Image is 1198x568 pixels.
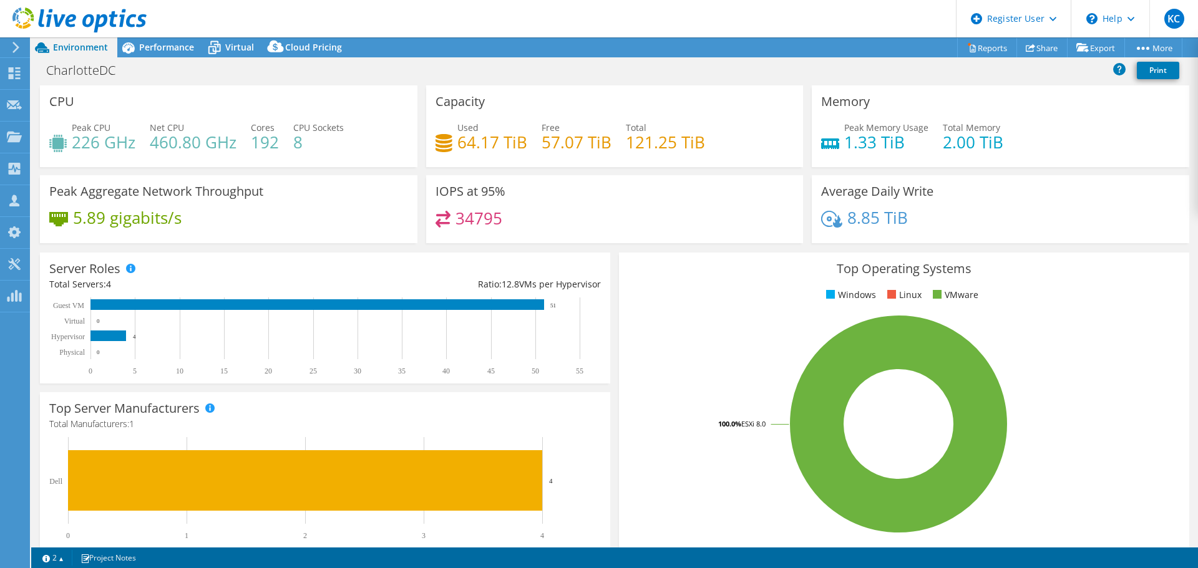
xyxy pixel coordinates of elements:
[821,185,933,198] h3: Average Daily Write
[844,122,928,133] span: Peak Memory Usage
[89,367,92,375] text: 0
[150,135,236,149] h4: 460.80 GHz
[844,135,928,149] h4: 1.33 TiB
[741,419,766,428] tspan: ESXi 8.0
[540,531,544,540] text: 4
[49,477,62,486] text: Dell
[176,367,183,375] text: 10
[542,122,560,133] span: Free
[626,135,705,149] h4: 121.25 TiB
[325,277,601,291] div: Ratio: VMs per Hypervisor
[293,122,344,133] span: CPU Sockets
[354,367,361,375] text: 30
[455,211,502,225] h4: 34795
[821,95,870,108] h3: Memory
[303,531,307,540] text: 2
[626,122,646,133] span: Total
[129,418,134,430] span: 1
[457,122,479,133] span: Used
[628,262,1180,276] h3: Top Operating Systems
[49,402,200,415] h3: Top Server Manufacturers
[436,95,485,108] h3: Capacity
[106,278,111,290] span: 4
[49,95,74,108] h3: CPU
[532,367,539,375] text: 50
[73,211,182,224] h4: 5.89 gigabits/s
[220,367,228,375] text: 15
[72,550,145,566] a: Project Notes
[265,367,272,375] text: 20
[97,318,100,324] text: 0
[1067,38,1125,57] a: Export
[150,122,184,133] span: Net CPU
[59,348,85,357] text: Physical
[884,288,922,302] li: Linux
[53,41,108,53] span: Environment
[133,334,136,340] text: 4
[225,41,254,53] span: Virtual
[457,135,527,149] h4: 64.17 TiB
[34,550,72,566] a: 2
[1164,9,1184,29] span: KC
[1137,62,1179,79] a: Print
[64,317,85,325] text: Virtual
[285,41,342,53] span: Cloud Pricing
[718,419,741,428] tspan: 100.0%
[1016,38,1068,57] a: Share
[550,302,556,309] text: 51
[185,531,188,540] text: 1
[49,417,601,431] h4: Total Manufacturers:
[823,288,876,302] li: Windows
[442,367,450,375] text: 40
[133,367,137,375] text: 5
[549,477,553,484] text: 4
[398,367,406,375] text: 35
[251,135,279,149] h4: 192
[957,38,1017,57] a: Reports
[542,135,611,149] h4: 57.07 TiB
[436,185,505,198] h3: IOPS at 95%
[41,64,135,77] h1: CharlotteDC
[422,531,426,540] text: 3
[1124,38,1182,57] a: More
[487,367,495,375] text: 45
[943,122,1000,133] span: Total Memory
[49,185,263,198] h3: Peak Aggregate Network Throughput
[251,122,275,133] span: Cores
[51,332,85,341] text: Hypervisor
[576,367,583,375] text: 55
[53,301,84,310] text: Guest VM
[502,278,519,290] span: 12.8
[97,349,100,355] text: 0
[66,531,70,540] text: 0
[930,288,978,302] li: VMware
[293,135,344,149] h4: 8
[49,277,325,291] div: Total Servers:
[139,41,194,53] span: Performance
[72,135,135,149] h4: 226 GHz
[943,135,1003,149] h4: 2.00 TiB
[49,262,120,276] h3: Server Roles
[1086,13,1098,24] svg: \n
[847,211,908,224] h4: 8.85 TiB
[72,122,110,133] span: Peak CPU
[309,367,317,375] text: 25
